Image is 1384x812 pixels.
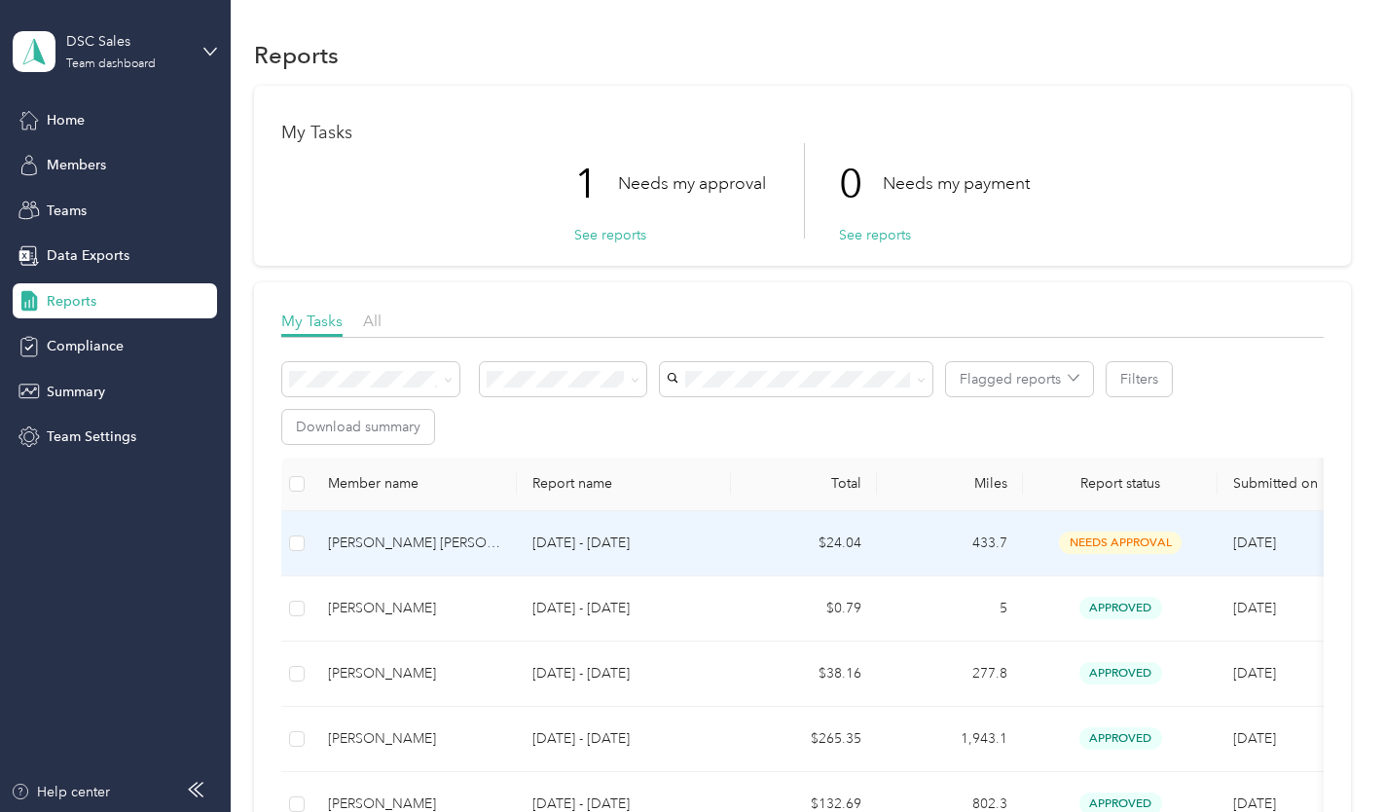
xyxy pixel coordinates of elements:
[877,707,1023,772] td: 1,943.1
[66,58,156,70] div: Team dashboard
[877,642,1023,707] td: 277.8
[328,728,501,750] div: [PERSON_NAME]
[731,576,877,642] td: $0.79
[254,45,339,65] h1: Reports
[731,642,877,707] td: $38.16
[1107,362,1172,396] button: Filters
[47,155,106,175] span: Members
[892,475,1007,492] div: Miles
[877,576,1023,642] td: 5
[1218,458,1364,511] th: Submitted on
[731,511,877,576] td: $24.04
[281,123,1323,143] h1: My Tasks
[328,598,501,619] div: [PERSON_NAME]
[532,728,715,750] p: [DATE] - [DATE]
[47,382,105,402] span: Summary
[1275,703,1384,812] iframe: Everlance-gr Chat Button Frame
[312,458,517,511] th: Member name
[363,312,382,330] span: All
[328,663,501,684] div: [PERSON_NAME]
[1079,662,1162,684] span: approved
[731,707,877,772] td: $265.35
[47,336,124,356] span: Compliance
[517,458,731,511] th: Report name
[1233,600,1276,616] span: [DATE]
[47,201,87,221] span: Teams
[47,110,85,130] span: Home
[11,782,110,802] button: Help center
[1079,727,1162,750] span: approved
[532,533,715,554] p: [DATE] - [DATE]
[1059,532,1182,554] span: needs approval
[328,533,501,554] div: [PERSON_NAME] [PERSON_NAME]
[47,291,96,312] span: Reports
[1233,535,1276,551] span: [DATE]
[47,426,136,447] span: Team Settings
[839,143,883,225] p: 0
[1233,730,1276,747] span: [DATE]
[1233,795,1276,812] span: [DATE]
[532,598,715,619] p: [DATE] - [DATE]
[883,171,1030,196] p: Needs my payment
[574,225,646,245] button: See reports
[328,475,501,492] div: Member name
[1233,665,1276,682] span: [DATE]
[281,312,343,330] span: My Tasks
[877,511,1023,576] td: 433.7
[574,143,618,225] p: 1
[1038,475,1202,492] span: Report status
[839,225,911,245] button: See reports
[618,171,766,196] p: Needs my approval
[1079,597,1162,619] span: approved
[47,245,129,266] span: Data Exports
[946,362,1093,396] button: Flagged reports
[282,410,434,444] button: Download summary
[747,475,861,492] div: Total
[66,31,188,52] div: DSC Sales
[532,663,715,684] p: [DATE] - [DATE]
